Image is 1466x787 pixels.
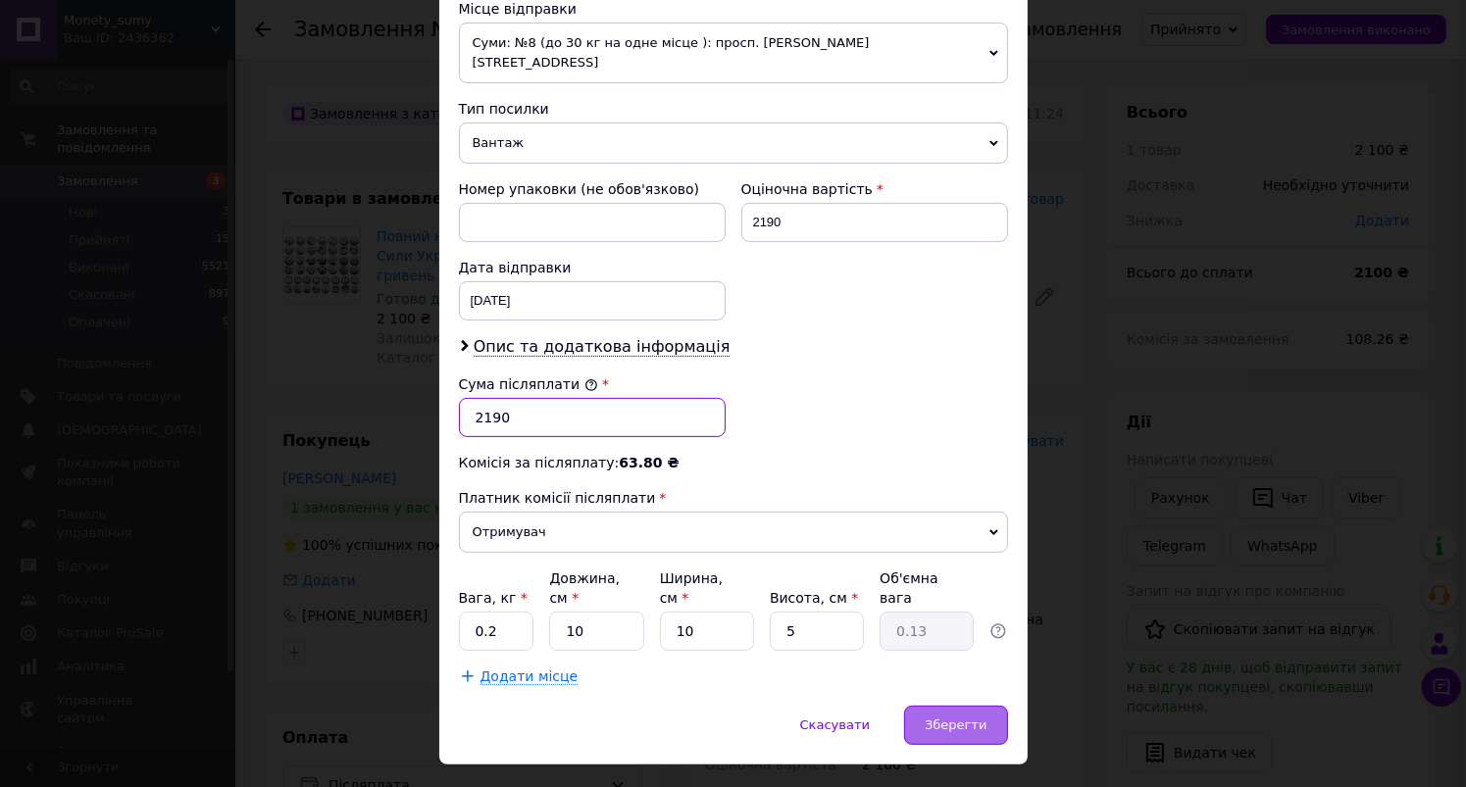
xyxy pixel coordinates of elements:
div: Оціночна вартість [741,179,1008,199]
span: Опис та додаткова інформація [474,337,731,357]
label: Вага, кг [459,590,528,606]
span: Суми: №8 (до 30 кг на одне місце ): просп. [PERSON_NAME][STREET_ADDRESS] [459,23,1008,83]
label: Довжина, см [549,570,620,606]
span: Зберегти [925,717,986,732]
div: Дата відправки [459,258,726,277]
span: Платник комісії післяплати [459,490,656,506]
label: Висота, см [770,590,858,606]
span: Місце відправки [459,1,578,17]
span: Скасувати [800,717,870,732]
span: Вантаж [459,123,1008,164]
span: Отримувач [459,512,1008,553]
div: Об'ємна вага [880,568,974,608]
span: Додати місце [480,668,579,685]
label: Сума післяплати [459,376,598,392]
label: Ширина, см [660,570,723,606]
span: Тип посилки [459,101,549,117]
div: Комісія за післяплату: [459,453,1008,472]
div: Номер упаковки (не обов'язково) [459,179,726,199]
span: 63.80 ₴ [619,455,679,470]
